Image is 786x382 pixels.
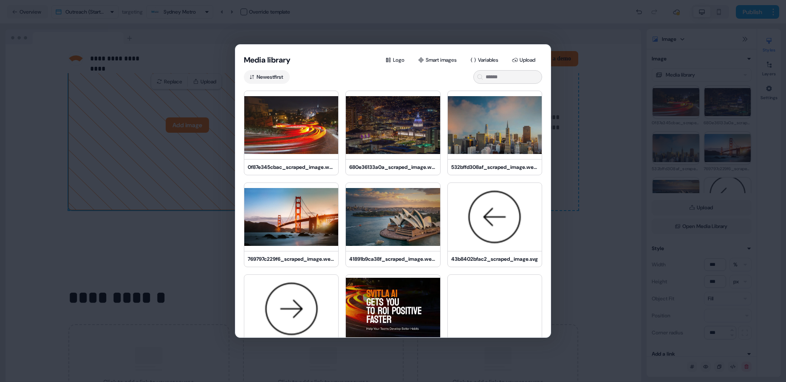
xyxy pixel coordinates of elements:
div: 41891b9ca38f_scraped_image.webp [349,255,436,263]
div: 0f87e345cbac_scraped_image.webp [248,163,335,171]
div: 769797c229f6_scraped_image.webp [248,255,335,263]
button: Upload [507,53,542,67]
div: 532bffd308af_scraped_image.webp [451,163,538,171]
button: Smart images [413,53,464,67]
img: b081db8c5fd2_scraped_image.svg [244,275,338,343]
img: 532bffd308af_scraped_image.webp [448,91,542,159]
button: Logo [380,53,411,67]
button: Media library [244,55,291,65]
img: 0f87e345cbac_scraped_image.webp [244,91,338,159]
img: edb17adffc8f_scraped_image.svg [448,275,542,343]
img: 680e36133a0a_scraped_image.webp [346,91,440,159]
img: 43b8402bfac2_scraped_image.svg [448,183,542,251]
div: 680e36133a0a_scraped_image.webp [349,163,436,171]
img: c2422109ec83_scraped_image.webp [346,275,440,343]
button: Variables [465,53,505,67]
div: 43b8402bfac2_scraped_image.svg [451,255,538,263]
img: 41891b9ca38f_scraped_image.webp [346,183,440,251]
button: Newestfirst [244,70,290,84]
img: 769797c229f6_scraped_image.webp [244,183,338,251]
